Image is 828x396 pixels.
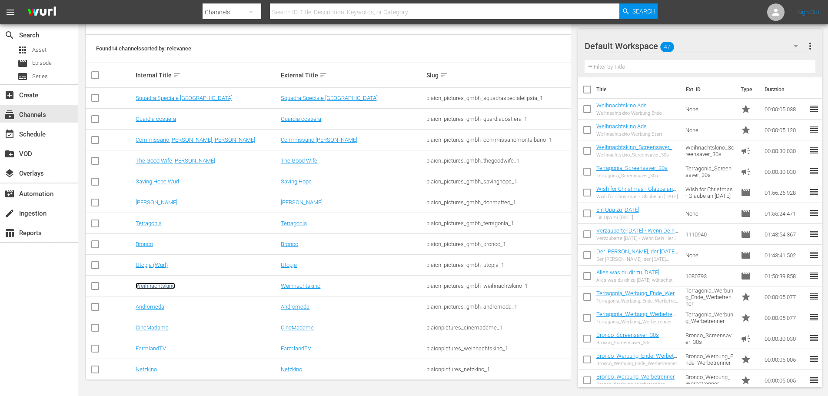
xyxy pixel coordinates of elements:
[797,9,820,16] a: Sign Out
[761,99,809,120] td: 00:00:05.038
[761,161,809,182] td: 00:00:30.030
[809,145,819,156] span: reorder
[281,136,357,143] a: Commissario [PERSON_NAME]
[281,324,314,331] a: CineMadame
[682,161,738,182] td: Terragonia_Screensaver_30s
[319,71,327,79] span: sort
[682,203,738,224] td: None
[761,328,809,349] td: 00:00:30.030
[136,178,179,185] a: Saving Hope Wurl
[596,332,659,338] a: Bronco_Screensaver_30s
[4,149,15,159] span: VOD
[136,199,177,206] a: [PERSON_NAME]
[805,36,815,57] button: more_vert
[426,70,569,80] div: Slug
[426,136,569,143] div: plaion_pictures_gmbh_commissariomontalbano_1
[761,349,809,370] td: 00:00:05.005
[426,262,569,268] div: plaion_pictures_gmbh_utopja_1
[741,375,751,386] span: Promo
[809,229,819,239] span: reorder
[136,303,164,310] a: Andromeda
[809,250,819,260] span: reorder
[741,187,751,198] span: Episode
[136,95,233,101] a: Squadra Speciale [GEOGRAPHIC_DATA]
[136,366,157,373] a: Netzkino
[281,95,378,101] a: Squadra Speciale [GEOGRAPHIC_DATA]
[596,102,647,109] a: Weihnachtskino Ads
[682,120,738,140] td: None
[585,34,806,58] div: Default Workspace
[96,45,191,52] span: Found 14 channels sorted by: relevance
[741,250,751,260] span: Episode
[682,245,738,266] td: None
[136,70,279,80] div: Internal Title
[596,144,678,157] a: Weihnachtskino_Screensaver_30s
[809,187,819,197] span: reorder
[761,307,809,328] td: 00:00:05.077
[426,178,569,185] div: plaion_pictures_gmbh_savinghope_1
[759,77,811,102] th: Duration
[741,313,751,323] span: Promo
[4,129,15,140] span: Schedule
[741,146,751,156] span: Ad
[809,375,819,385] span: reorder
[136,324,169,331] a: CineMadame
[596,131,662,137] div: Weihnachtskino Werbung Start
[735,77,759,102] th: Type
[596,194,678,200] div: Wish for Christmas - Glaube an [DATE]
[4,30,15,40] span: Search
[809,166,819,176] span: reorder
[281,157,317,164] a: The Good Wife
[32,72,48,81] span: Series
[682,266,738,286] td: 1080793
[741,354,751,365] span: Promo
[596,290,678,303] a: Terragonia_Werbung_Ende_Werbetrenner
[761,224,809,245] td: 01:43:54.367
[136,345,166,352] a: FarmlandTV
[596,382,675,387] div: Bronco_Werbung_Werbetrenner
[596,311,676,324] a: Terragonia_Werbung_Werbetrenner
[596,361,678,366] div: Bronco_Werbung_Ende_Werbetrenner
[632,3,655,19] span: Search
[136,262,168,268] a: Utopja (Wurl)
[809,333,819,343] span: reorder
[17,45,28,55] span: Asset
[4,90,15,100] span: Create
[426,220,569,226] div: plaion_pictures_gmbh_terragonia_1
[596,373,675,380] a: Bronco_Werbung_Werbetrenner
[682,224,738,245] td: 1110940
[136,283,175,289] a: Weihnachtskino
[660,38,674,56] span: 47
[682,328,738,349] td: Bronco_Screensaver_30s
[809,291,819,302] span: reorder
[741,229,751,240] span: Episode
[761,286,809,307] td: 00:00:05.077
[426,345,569,352] div: plaionpictures_weihnachtskino_1
[21,2,63,23] img: ans4CAIJ8jUAAAAAAAAAAAAAAAAAAAAAAAAgQb4GAAAAAAAAAAAAAAAAAAAAAAAAJMjXAAAAAAAAAAAAAAAAAAAAAAAAgAT5G...
[426,95,569,101] div: plaion_pictures_gmbh_squadraspecialelipsia_1
[4,110,15,120] span: Channels
[761,370,809,391] td: 00:00:05.005
[32,59,52,67] span: Episode
[809,208,819,218] span: reorder
[596,227,678,240] a: Verzauberte [DATE] - Wenn Dein Herz tanzt
[596,206,639,213] a: Ein Opa zu [DATE]
[682,182,738,203] td: Wish for Christmas - Glaube an [DATE]
[136,241,153,247] a: Bronco
[682,99,738,120] td: None
[136,220,162,226] a: Terragonia
[809,103,819,114] span: reorder
[426,199,569,206] div: plaion_pictures_gmbh_donmatteo_1
[426,116,569,122] div: plaion_pictures_gmbh_guardiacostiera_1
[136,136,255,143] a: Commissario [PERSON_NAME] [PERSON_NAME]
[741,166,751,177] span: Ad
[809,354,819,364] span: reorder
[681,77,736,102] th: Ext. ID
[426,303,569,310] div: plaion_pictures_gmbh_andromeda_1
[596,186,676,199] a: Wish for Christmas - Glaube an [DATE]
[596,256,678,262] div: Der [PERSON_NAME], der [DATE] rettete
[596,248,678,261] a: Der [PERSON_NAME], der [DATE] rettete
[440,71,448,79] span: sort
[426,283,569,289] div: plaion_pictures_gmbh_weihnachtskino_1
[173,71,181,79] span: sort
